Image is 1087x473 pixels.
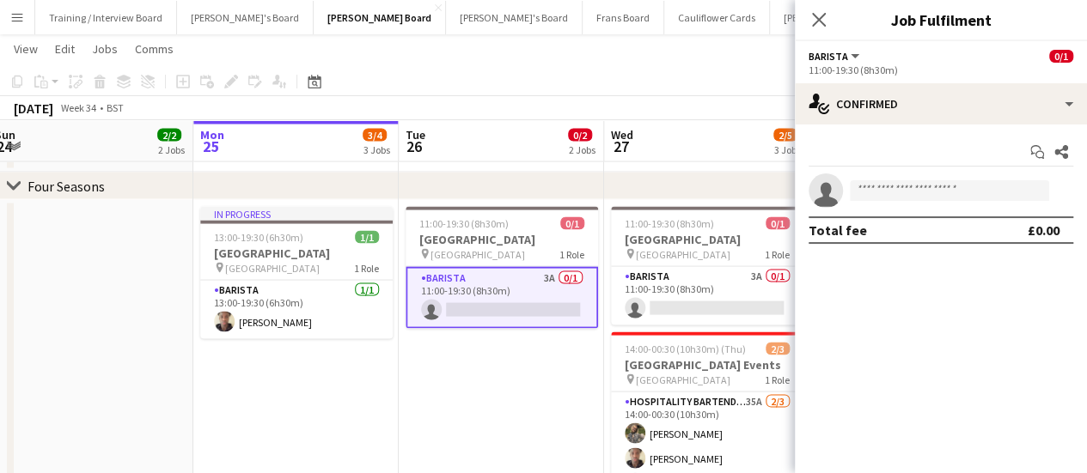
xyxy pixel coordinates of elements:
div: 3 Jobs [774,143,801,156]
span: 1/1 [355,231,379,244]
a: Comms [128,38,180,60]
div: Four Seasons [27,178,105,195]
div: BST [107,101,124,114]
h3: [GEOGRAPHIC_DATA] [611,232,803,247]
div: Total fee [809,221,867,239]
button: Cauliflower Cards [664,1,770,34]
span: 2/2 [157,129,181,142]
button: Barista [809,50,862,63]
app-card-role: Barista3A0/111:00-19:30 (8h30m) [611,267,803,325]
div: In progress [200,207,393,221]
span: Comms [135,41,174,57]
button: Frans Board [583,1,664,34]
div: £0.00 [1028,221,1060,239]
app-job-card: In progress13:00-19:30 (6h30m)1/1[GEOGRAPHIC_DATA] [GEOGRAPHIC_DATA]1 RoleBarista1/113:00-19:30 (... [200,207,393,339]
span: 13:00-19:30 (6h30m) [214,231,303,244]
span: 0/1 [766,217,790,230]
button: [PERSON_NAME]'s Board [446,1,583,34]
span: Tue [406,127,425,143]
span: 0/1 [1049,50,1073,63]
h3: Job Fulfilment [795,9,1087,31]
span: 1 Role [354,262,379,275]
span: 27 [608,136,633,156]
button: [PERSON_NAME]'s Board [770,1,907,34]
span: [GEOGRAPHIC_DATA] [636,248,730,261]
app-card-role: Barista1/113:00-19:30 (6h30m)[PERSON_NAME] [200,281,393,339]
app-job-card: 11:00-19:30 (8h30m)0/1[GEOGRAPHIC_DATA] [GEOGRAPHIC_DATA]1 RoleBarista3A0/111:00-19:30 (8h30m) [406,207,598,329]
span: 2/5 [773,129,797,142]
span: 3/4 [363,129,387,142]
span: 0/2 [568,129,592,142]
span: Edit [55,41,75,57]
h3: [GEOGRAPHIC_DATA] [200,246,393,261]
a: Edit [48,38,82,60]
app-job-card: 11:00-19:30 (8h30m)0/1[GEOGRAPHIC_DATA] [GEOGRAPHIC_DATA]1 RoleBarista3A0/111:00-19:30 (8h30m) [611,207,803,325]
span: Wed [611,127,633,143]
div: 2 Jobs [158,143,185,156]
span: 1 Role [765,373,790,386]
a: View [7,38,45,60]
span: 0/1 [560,217,584,230]
span: [GEOGRAPHIC_DATA] [225,262,320,275]
span: 25 [198,136,224,156]
span: Jobs [92,41,118,57]
span: [GEOGRAPHIC_DATA] [431,248,525,261]
div: 3 Jobs [363,143,390,156]
button: Training / Interview Board [35,1,177,34]
span: 2/3 [766,343,790,355]
span: 1 Role [765,248,790,261]
div: 11:00-19:30 (8h30m) [809,64,1073,76]
a: Jobs [85,38,125,60]
div: 2 Jobs [569,143,595,156]
span: [GEOGRAPHIC_DATA] [636,373,730,386]
span: View [14,41,38,57]
h3: [GEOGRAPHIC_DATA] [406,232,598,247]
span: 26 [403,136,425,156]
span: 1 Role [559,248,584,261]
div: [DATE] [14,100,53,117]
span: Mon [200,127,224,143]
app-card-role: Barista3A0/111:00-19:30 (8h30m) [406,267,598,329]
div: Confirmed [795,83,1087,124]
span: Barista [809,50,848,63]
span: 11:00-19:30 (8h30m) [419,217,509,230]
span: 14:00-00:30 (10h30m) (Thu) [625,343,746,355]
span: 11:00-19:30 (8h30m) [625,217,714,230]
h3: [GEOGRAPHIC_DATA] Events [611,357,803,373]
button: [PERSON_NAME]'s Board [177,1,314,34]
span: Week 34 [57,101,100,114]
button: [PERSON_NAME] Board [314,1,446,34]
